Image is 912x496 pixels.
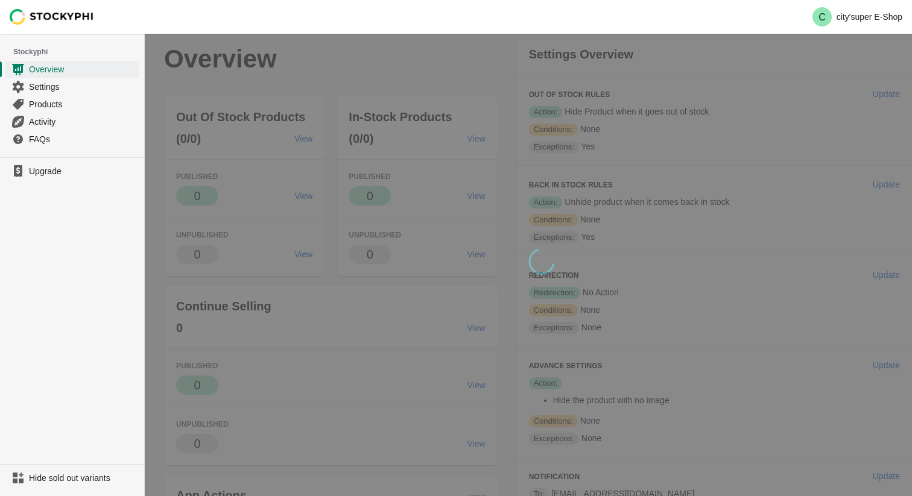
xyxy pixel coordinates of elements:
a: Upgrade [5,163,139,180]
text: C [819,12,826,22]
span: Activity [29,116,137,128]
a: Activity [5,113,139,130]
span: Stockyphi [13,46,144,58]
span: Overview [29,63,137,75]
button: Avatar with initials Ccity'super E-Shop [808,5,907,29]
p: city'super E-Shop [837,12,902,22]
a: Products [5,95,139,113]
span: FAQs [29,133,137,145]
span: Hide sold out variants [29,472,137,484]
span: Products [29,98,137,110]
span: Upgrade [29,165,137,177]
span: Settings [29,81,137,93]
a: Hide sold out variants [5,469,139,486]
a: Settings [5,78,139,95]
a: Overview [5,60,139,78]
img: Stockyphi [10,9,94,25]
span: Avatar with initials C [812,7,832,27]
a: FAQs [5,130,139,148]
